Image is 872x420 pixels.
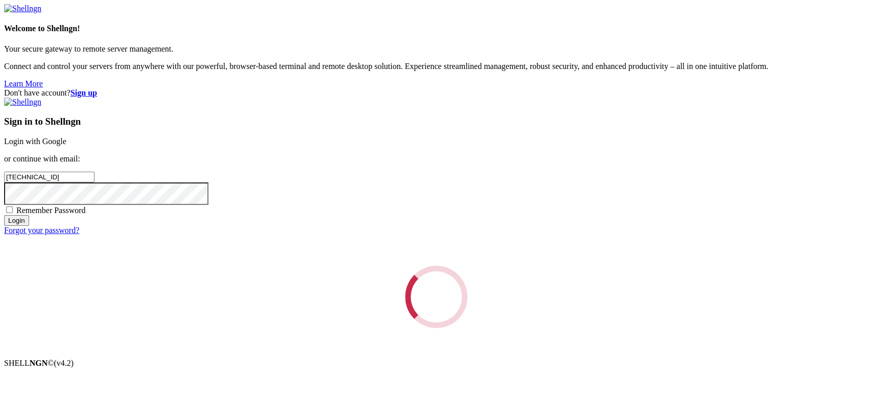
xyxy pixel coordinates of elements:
[70,88,97,97] a: Sign up
[4,98,41,107] img: Shellngn
[4,359,74,367] span: SHELL ©
[16,206,86,215] span: Remember Password
[54,359,74,367] span: 4.2.0
[4,79,43,88] a: Learn More
[4,154,868,164] p: or continue with email:
[4,88,868,98] div: Don't have account?
[4,24,868,33] h4: Welcome to Shellngn!
[4,172,95,182] input: Email address
[6,206,13,213] input: Remember Password
[4,44,868,54] p: Your secure gateway to remote server management.
[4,116,868,127] h3: Sign in to Shellngn
[30,359,48,367] b: NGN
[392,253,480,341] div: Loading...
[4,215,29,226] input: Login
[4,226,79,235] a: Forgot your password?
[4,62,868,71] p: Connect and control your servers from anywhere with our powerful, browser-based terminal and remo...
[4,4,41,13] img: Shellngn
[4,137,66,146] a: Login with Google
